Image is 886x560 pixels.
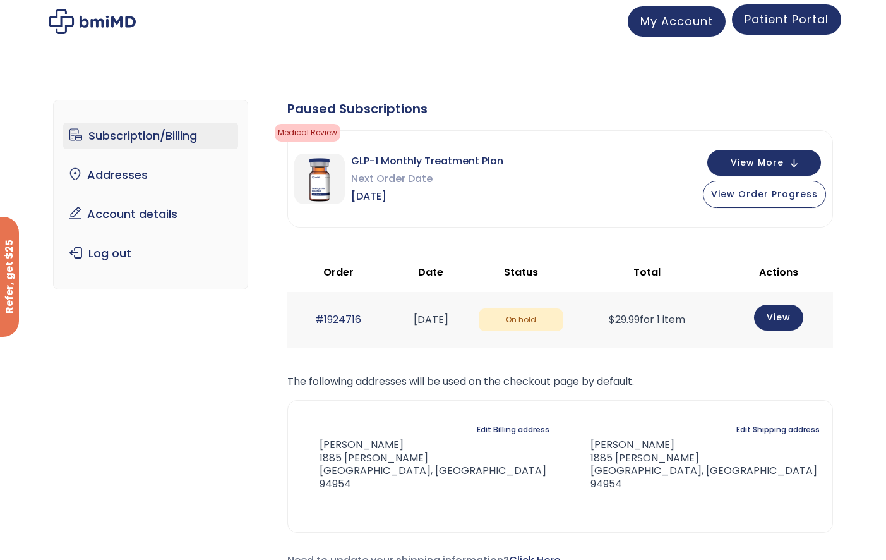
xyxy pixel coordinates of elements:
[323,265,354,279] span: Order
[754,305,803,331] a: View
[759,265,798,279] span: Actions
[63,240,238,267] a: Log out
[731,159,784,167] span: View More
[414,312,448,327] time: [DATE]
[287,100,833,118] div: Paused Subscriptions
[640,13,713,29] span: My Account
[711,188,818,200] span: View Order Progress
[53,100,248,289] nav: Account pages
[570,292,725,347] td: for 1 item
[745,11,829,27] span: Patient Portal
[301,439,550,491] address: [PERSON_NAME] 1885 [PERSON_NAME] [GEOGRAPHIC_DATA], [GEOGRAPHIC_DATA] 94954
[479,308,563,332] span: On hold
[609,312,615,327] span: $
[570,439,820,491] address: [PERSON_NAME] 1885 [PERSON_NAME] [GEOGRAPHIC_DATA], [GEOGRAPHIC_DATA] 94954
[351,188,503,205] span: [DATE]
[628,6,726,37] a: My Account
[504,265,538,279] span: Status
[63,162,238,188] a: Addresses
[609,312,640,327] span: 29.99
[63,123,238,149] a: Subscription/Billing
[287,373,833,391] p: The following addresses will be used on the checkout page by default.
[63,201,238,228] a: Account details
[315,312,361,327] a: #1924716
[418,265,443,279] span: Date
[477,421,549,439] a: Edit Billing address
[294,154,345,204] img: GLP-1 Monthly Treatment Plan
[736,421,820,439] a: Edit Shipping address
[732,4,841,35] a: Patient Portal
[275,124,340,142] span: Medical Review
[633,265,661,279] span: Total
[49,9,136,34] img: My account
[703,181,826,208] button: View Order Progress
[707,150,821,176] button: View More
[351,170,503,188] span: Next Order Date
